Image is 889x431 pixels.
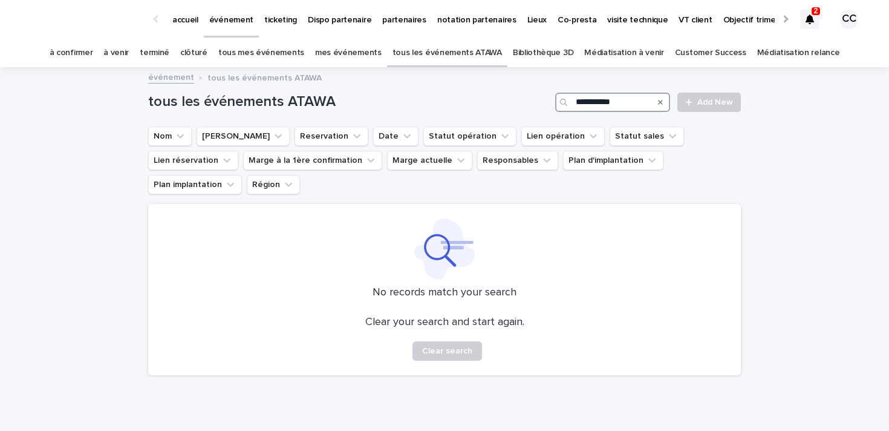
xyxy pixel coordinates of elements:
span: Add New [697,98,733,107]
p: tous les événements ATAWA [207,70,322,84]
a: Bibliothèque 3D [513,39,573,67]
button: Reservation [295,127,368,146]
button: Statut opération [423,127,516,146]
div: CC [839,10,859,29]
button: Lien Stacker [197,127,290,146]
button: Marge actuelle [387,151,472,170]
button: Responsables [477,151,558,170]
button: Lien réservation [148,151,238,170]
a: Customer Success [675,39,746,67]
a: Médiatisation à venir [584,39,664,67]
button: Clear search [412,341,482,361]
a: à confirmer [50,39,93,67]
button: Nom [148,127,192,146]
a: terminé [140,39,169,67]
a: tous mes événements [218,39,304,67]
p: No records match your search [163,286,726,300]
a: tous les événements ATAWA [392,39,502,67]
button: Marge à la 1ère confirmation [243,151,382,170]
img: Ls34BcGeRexTGTNfXpUC [24,7,142,31]
h1: tous les événements ATAWA [148,93,550,111]
button: Plan implantation [148,175,242,194]
a: clôturé [180,39,207,67]
span: Clear search [422,347,472,355]
a: Add New [677,93,741,112]
div: 2 [800,10,819,29]
a: Médiatisation relance [757,39,840,67]
button: Statut sales [610,127,684,146]
a: événement [148,70,194,84]
button: Date [373,127,418,146]
button: Lien opération [521,127,605,146]
input: Search [555,93,670,112]
a: à venir [103,39,129,67]
p: 2 [814,7,818,15]
button: Région [247,175,300,194]
a: mes événements [315,39,382,67]
p: Clear your search and start again. [365,316,524,329]
button: Plan d'implantation [563,151,663,170]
